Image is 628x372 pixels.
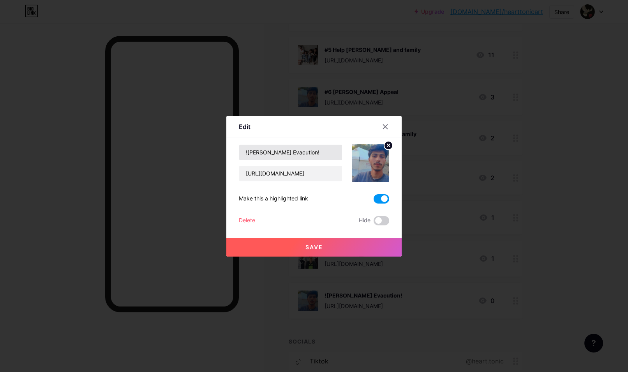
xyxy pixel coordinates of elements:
[239,216,255,225] div: Delete
[226,238,402,257] button: Save
[239,194,308,204] div: Make this a highlighted link
[359,216,370,225] span: Hide
[305,244,323,250] span: Save
[239,166,342,181] input: URL
[352,144,389,182] img: link_thumbnail
[239,122,250,131] div: Edit
[239,145,342,160] input: Title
